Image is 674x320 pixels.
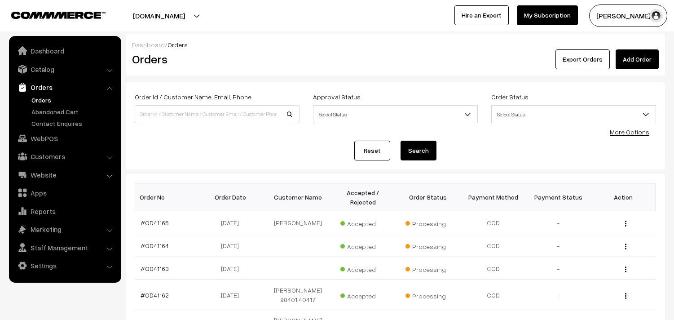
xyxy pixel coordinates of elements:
a: My Subscription [517,5,578,25]
td: - [526,211,591,234]
span: Select Status [492,107,656,122]
a: #OD41164 [141,242,169,249]
button: [PERSON_NAME] s… [589,4,667,27]
td: COD [461,257,526,280]
td: - [526,257,591,280]
th: Payment Method [461,183,526,211]
img: user [649,9,663,22]
span: Orders [167,41,188,49]
div: / [132,40,659,49]
td: - [526,234,591,257]
th: Order No [135,183,200,211]
label: Approval Status [313,92,361,102]
a: Orders [29,95,118,105]
a: Add Order [616,49,659,69]
a: Website [11,167,118,183]
button: [DOMAIN_NAME] [101,4,216,27]
label: Order Status [491,92,529,102]
a: Hire an Expert [454,5,509,25]
th: Action [591,183,656,211]
a: Dashboard [132,41,165,49]
img: Menu [625,221,626,227]
a: Apps [11,185,118,201]
button: Search [401,141,436,160]
a: Customers [11,148,118,164]
label: Order Id / Customer Name, Email, Phone [135,92,251,102]
img: Menu [625,293,626,299]
span: Accepted [340,262,385,274]
th: Payment Status [526,183,591,211]
span: Accepted [340,240,385,251]
a: Staff Management [11,240,118,256]
a: WebPOS [11,130,118,147]
td: - [526,280,591,310]
img: Menu [625,244,626,249]
span: Accepted [340,217,385,228]
th: Accepted / Rejected [330,183,396,211]
td: [PERSON_NAME] 98401 40417 [265,280,330,310]
span: Accepted [340,289,385,301]
input: Order Id / Customer Name / Customer Email / Customer Phone [135,105,300,123]
span: Processing [405,217,450,228]
h2: Orders [132,52,299,66]
span: Select Status [313,107,477,122]
th: Order Date [200,183,265,211]
img: COMMMERCE [11,12,106,18]
span: Processing [405,289,450,301]
button: Export Orders [555,49,610,69]
a: Abandoned Cart [29,107,118,116]
td: [DATE] [200,280,265,310]
img: Menu [625,267,626,272]
a: Marketing [11,221,118,237]
a: #OD41163 [141,265,169,272]
span: Processing [405,262,450,274]
td: COD [461,280,526,310]
a: Catalog [11,61,118,77]
a: Reports [11,203,118,219]
span: Select Status [313,105,478,123]
th: Order Status [396,183,461,211]
span: Select Status [491,105,656,123]
td: COD [461,211,526,234]
th: Customer Name [265,183,330,211]
a: COMMMERCE [11,9,90,20]
td: [DATE] [200,257,265,280]
a: More Options [610,128,649,136]
a: Dashboard [11,43,118,59]
a: Reset [354,141,390,160]
td: [PERSON_NAME] [265,211,330,234]
td: COD [461,234,526,257]
td: [DATE] [200,211,265,234]
a: #OD41165 [141,219,169,227]
a: Settings [11,258,118,274]
a: Orders [11,79,118,95]
td: [DATE] [200,234,265,257]
a: Contact Enquires [29,119,118,128]
a: #OD41162 [141,291,169,299]
span: Processing [405,240,450,251]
